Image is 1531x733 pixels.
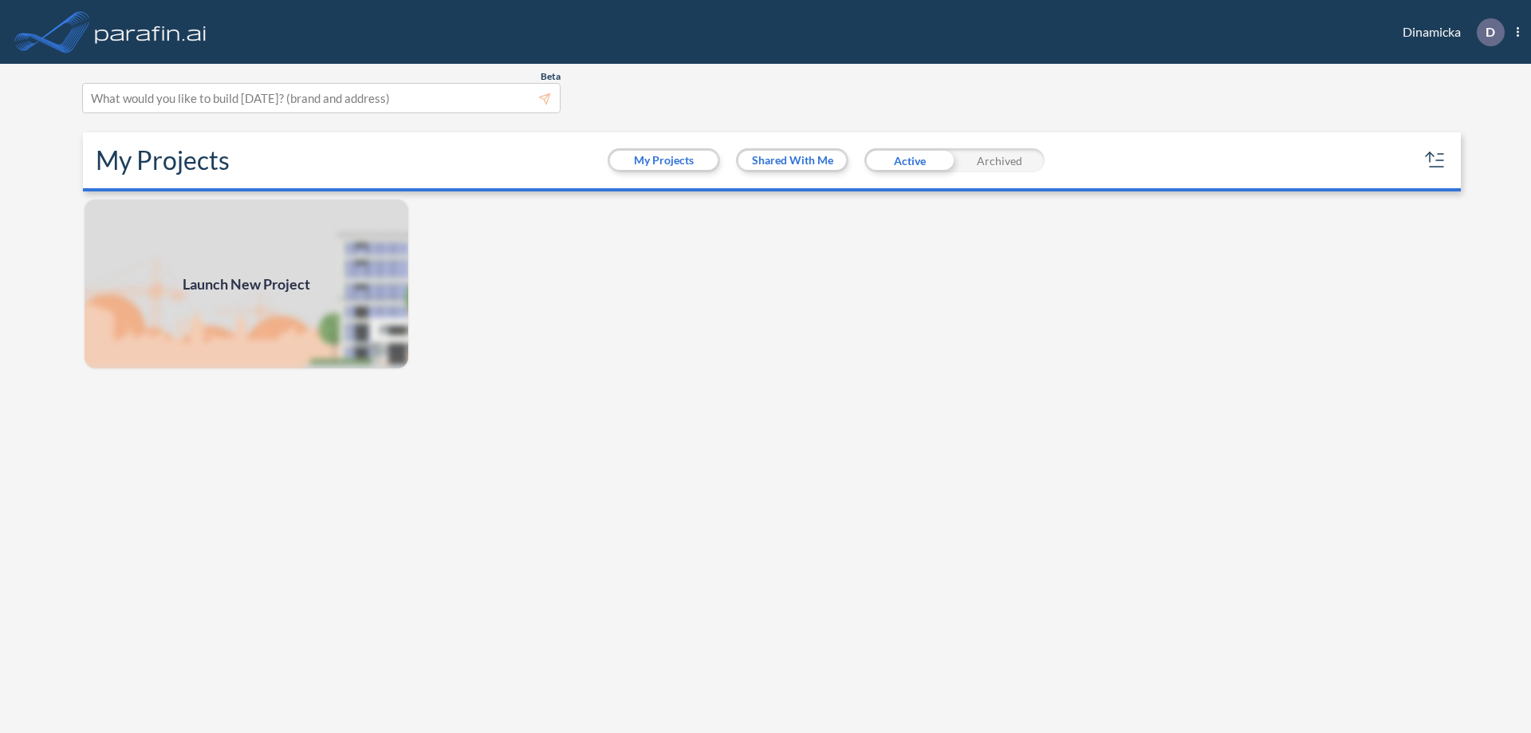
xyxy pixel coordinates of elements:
[83,198,410,370] img: add
[610,151,718,170] button: My Projects
[1379,18,1519,46] div: Dinamicka
[738,151,846,170] button: Shared With Me
[864,148,954,172] div: Active
[183,274,310,295] span: Launch New Project
[92,16,210,48] img: logo
[541,70,561,83] span: Beta
[96,145,230,175] h2: My Projects
[954,148,1045,172] div: Archived
[1423,148,1448,173] button: sort
[83,198,410,370] a: Launch New Project
[1486,25,1495,39] p: D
